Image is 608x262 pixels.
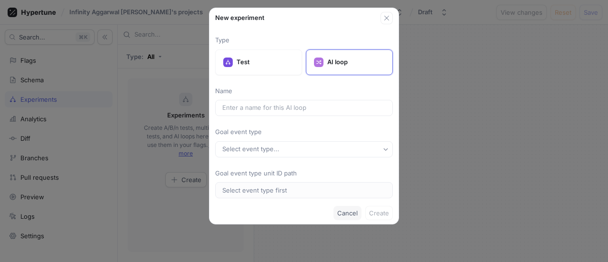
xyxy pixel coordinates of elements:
span: Cancel [337,210,358,216]
div: Select event type... [222,145,279,153]
p: Name [215,87,393,96]
button: Select event type first [215,182,393,198]
div: Select event type first [222,186,287,194]
p: Test [237,58,294,67]
p: AI loop [327,58,385,67]
input: Enter a name for this AI loop [222,103,386,113]
p: Goal event type unit ID path [215,169,393,178]
button: Create [365,206,393,220]
button: Cancel [333,206,361,220]
button: Select event type... [215,141,393,157]
p: Type [215,36,393,45]
p: Goal event type [215,127,393,137]
span: Create [369,210,389,216]
p: New experiment [215,13,380,23]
